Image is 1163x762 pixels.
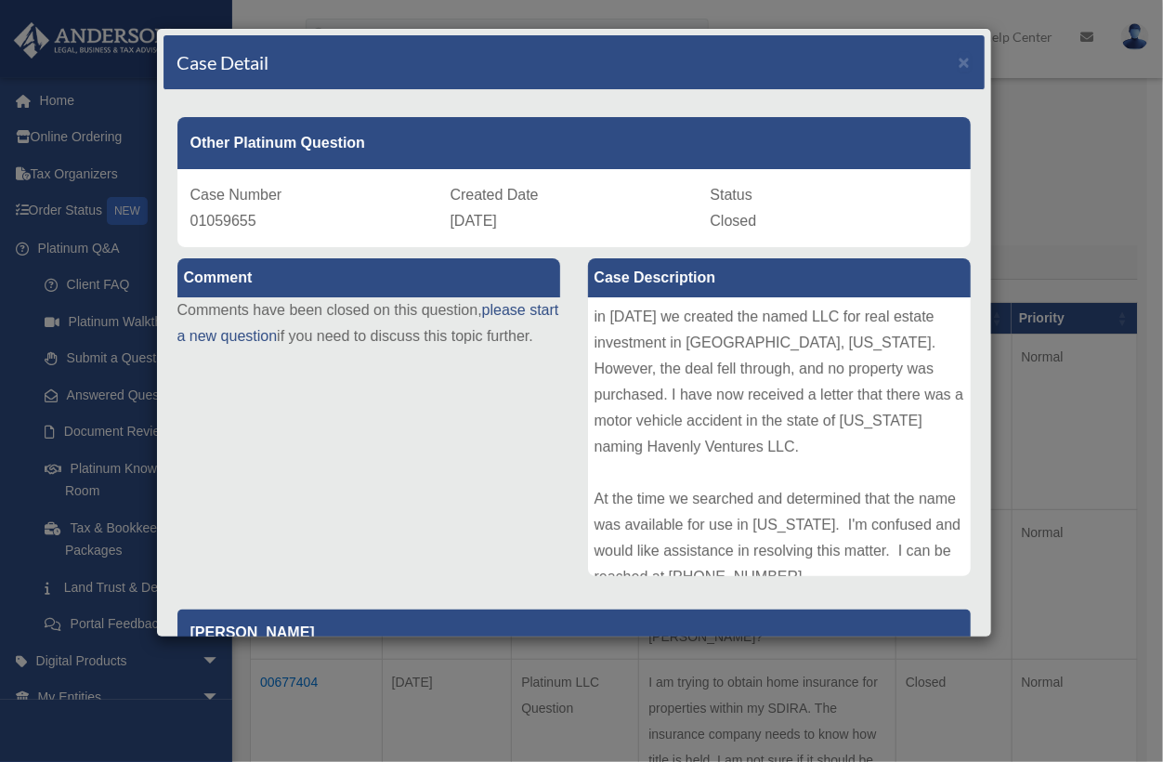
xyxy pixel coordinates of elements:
[177,297,560,349] p: Comments have been closed on this question, if you need to discuss this topic further.
[588,297,971,576] div: in [DATE] we created the named LLC for real estate investment in [GEOGRAPHIC_DATA], [US_STATE]. H...
[588,258,971,297] label: Case Description
[451,213,497,229] span: [DATE]
[177,610,971,655] p: [PERSON_NAME]
[190,187,282,203] span: Case Number
[177,258,560,297] label: Comment
[711,213,757,229] span: Closed
[190,213,256,229] span: 01059655
[451,187,539,203] span: Created Date
[959,52,971,72] button: Close
[959,51,971,72] span: ×
[177,49,269,75] h4: Case Detail
[177,302,559,344] a: please start a new question
[711,187,752,203] span: Status
[177,117,971,169] div: Other Platinum Question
